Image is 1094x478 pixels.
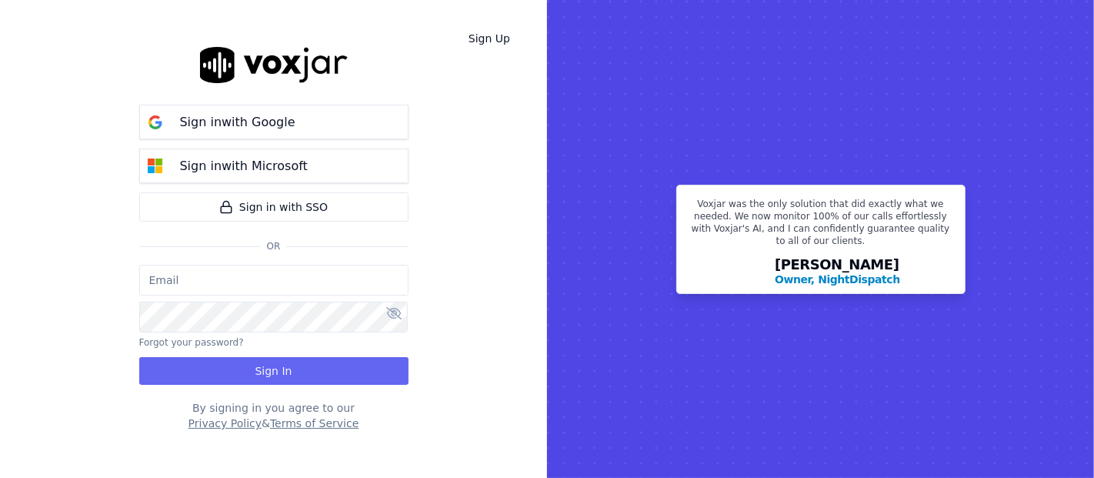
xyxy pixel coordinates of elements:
button: Privacy Policy [188,416,262,431]
p: Sign in with Google [180,113,295,132]
a: Sign in with SSO [139,192,409,222]
button: Forgot your password? [139,336,244,349]
p: Voxjar was the only solution that did exactly what we needed. We now monitor 100% of our calls ef... [686,198,956,253]
div: [PERSON_NAME] [775,258,900,287]
img: google Sign in button [140,107,171,138]
p: Sign in with Microsoft [180,157,308,175]
input: Email [139,265,409,296]
img: microsoft Sign in button [140,151,171,182]
button: Sign In [139,357,409,385]
img: logo [200,47,348,83]
button: Sign inwith Microsoft [139,149,409,183]
span: Or [261,240,287,252]
button: Terms of Service [270,416,359,431]
a: Sign Up [456,25,522,52]
p: Owner, NightDispatch [775,272,900,287]
button: Sign inwith Google [139,105,409,139]
div: By signing in you agree to our & [139,400,409,431]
